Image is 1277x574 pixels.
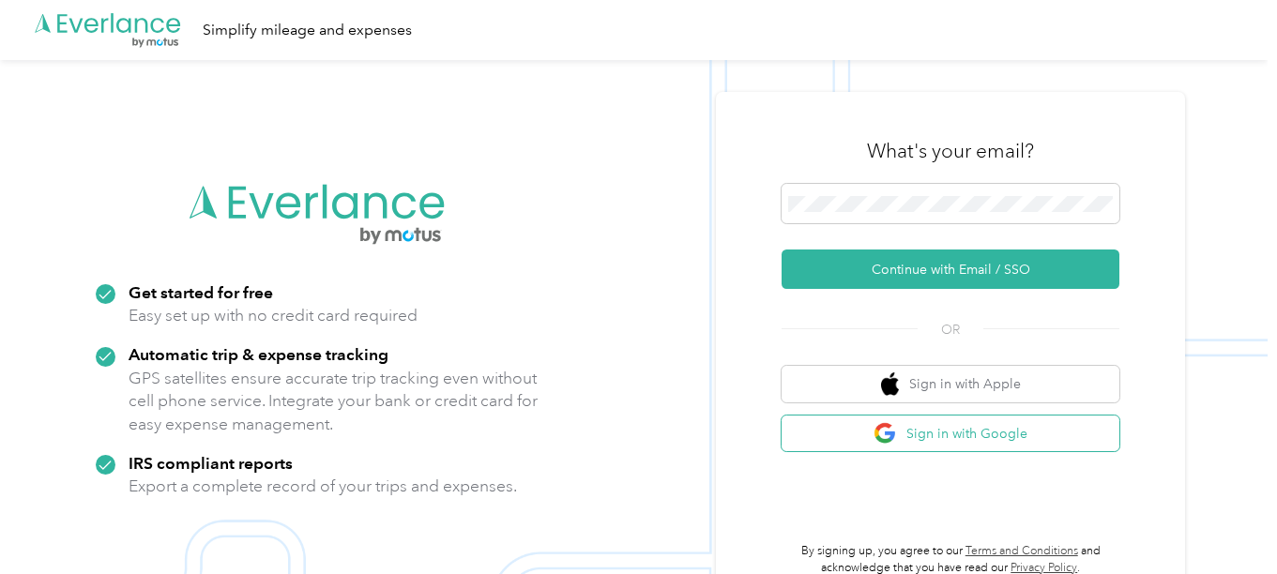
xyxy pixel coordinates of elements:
p: Easy set up with no credit card required [129,304,418,327]
p: Export a complete record of your trips and expenses. [129,475,517,498]
strong: Automatic trip & expense tracking [129,344,388,364]
button: Continue with Email / SSO [782,249,1119,289]
h3: What's your email? [867,138,1034,164]
strong: Get started for free [129,282,273,302]
p: GPS satellites ensure accurate trip tracking even without cell phone service. Integrate your bank... [129,367,539,436]
button: google logoSign in with Google [782,415,1119,452]
img: google logo [874,422,897,446]
span: OR [918,320,983,340]
div: Simplify mileage and expenses [203,19,412,42]
strong: IRS compliant reports [129,453,293,473]
a: Terms and Conditions [965,544,1078,558]
button: apple logoSign in with Apple [782,366,1119,402]
img: apple logo [881,372,900,396]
